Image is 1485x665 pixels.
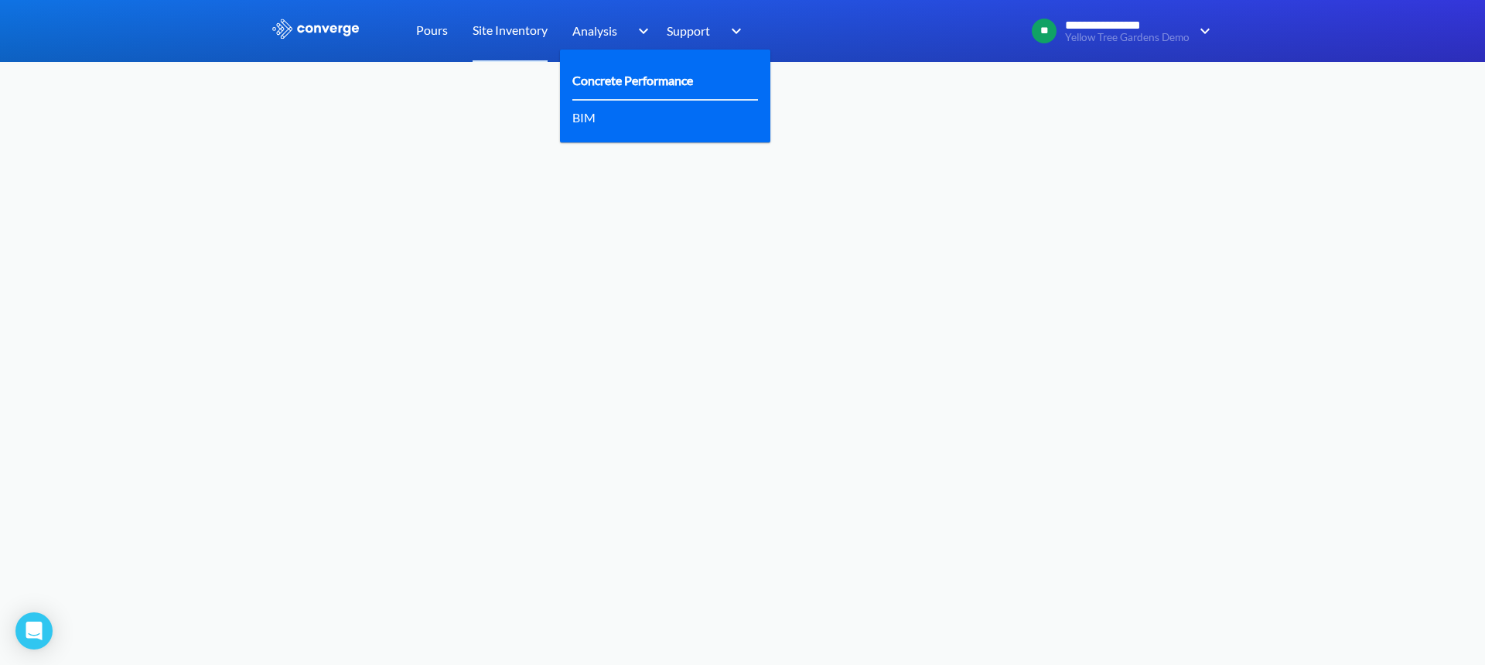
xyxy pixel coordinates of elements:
[271,19,360,39] img: logo_ewhite.svg
[572,70,693,90] a: Concrete Performance
[1190,22,1214,40] img: downArrow.svg
[628,22,653,40] img: downArrow.svg
[15,612,53,650] div: Open Intercom Messenger
[667,21,710,40] span: Support
[572,21,617,40] span: Analysis
[572,108,596,127] a: BIM
[721,22,746,40] img: downArrow.svg
[1065,32,1190,43] span: Yellow Tree Gardens Demo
